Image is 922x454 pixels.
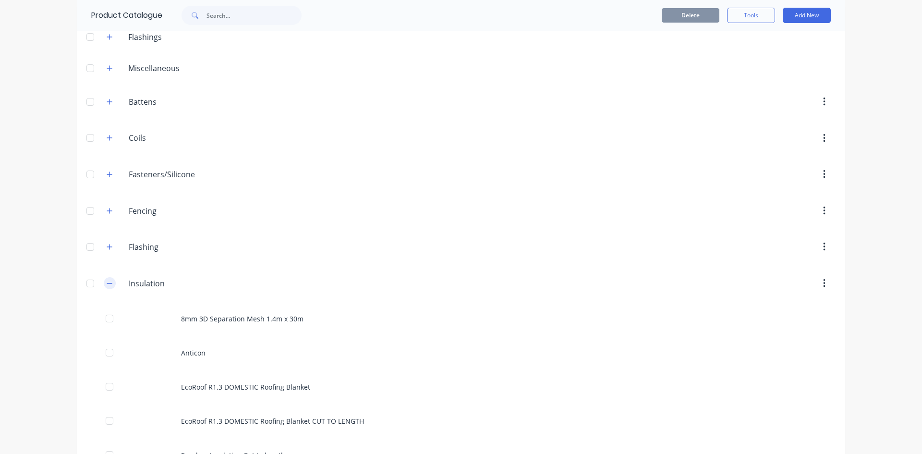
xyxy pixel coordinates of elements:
[129,241,243,253] input: Enter category name
[129,169,243,180] input: Enter category name
[121,62,187,74] div: Miscellaneous
[783,8,831,23] button: Add New
[77,336,845,370] div: Anticon
[129,96,243,108] input: Enter category name
[129,278,243,289] input: Enter category name
[662,8,719,23] button: Delete
[77,302,845,336] div: 8mm 3D Separation Mesh 1.4m x 30m
[129,132,243,144] input: Enter category name
[206,6,302,25] input: Search...
[727,8,775,23] button: Tools
[129,205,243,217] input: Enter category name
[121,31,170,43] div: Flashings
[77,370,845,404] div: EcoRoof R1.3 DOMESTIC Roofing Blanket
[77,404,845,438] div: EcoRoof R1.3 DOMESTIC Roofing Blanket CUT TO LENGTH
